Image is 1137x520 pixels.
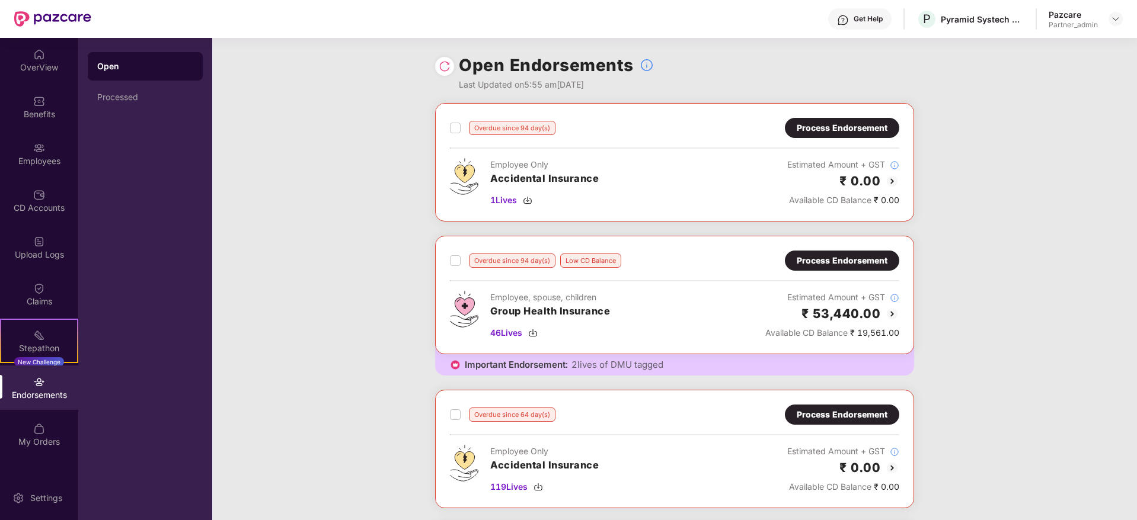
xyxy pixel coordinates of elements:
div: Estimated Amount + GST [787,158,899,171]
div: Estimated Amount + GST [765,291,899,304]
span: 1 Lives [490,194,517,207]
img: svg+xml;base64,PHN2ZyBpZD0iU2V0dGluZy0yMHgyMCIgeG1sbnM9Imh0dHA6Ly93d3cudzMub3JnLzIwMDAvc3ZnIiB3aW... [12,492,24,504]
img: svg+xml;base64,PHN2ZyBpZD0iRW5kb3JzZW1lbnRzIiB4bWxucz0iaHR0cDovL3d3dy53My5vcmcvMjAwMC9zdmciIHdpZH... [33,376,45,388]
div: ₹ 0.00 [787,480,899,493]
img: svg+xml;base64,PHN2ZyBpZD0iRHJvcGRvd24tMzJ4MzIiIHhtbG5zPSJodHRwOi8vd3d3LnczLm9yZy8yMDAwL3N2ZyIgd2... [1111,14,1120,24]
img: svg+xml;base64,PHN2ZyBpZD0iRG93bmxvYWQtMzJ4MzIiIHhtbG5zPSJodHRwOi8vd3d3LnczLm9yZy8yMDAwL3N2ZyIgd2... [534,482,543,492]
div: Overdue since 64 day(s) [469,407,555,422]
span: 119 Lives [490,480,528,493]
img: svg+xml;base64,PHN2ZyBpZD0iQmFjay0yMHgyMCIgeG1sbnM9Imh0dHA6Ly93d3cudzMub3JnLzIwMDAvc3ZnIiB3aWR0aD... [885,461,899,475]
img: svg+xml;base64,PHN2ZyB4bWxucz0iaHR0cDovL3d3dy53My5vcmcvMjAwMC9zdmciIHdpZHRoPSI0OS4zMjEiIGhlaWdodD... [450,445,478,482]
span: Available CD Balance [789,195,871,205]
div: Overdue since 94 day(s) [469,121,555,135]
span: Important Endorsement: [465,359,568,371]
img: svg+xml;base64,PHN2ZyBpZD0iSGVscC0zMngzMiIgeG1sbnM9Imh0dHA6Ly93d3cudzMub3JnLzIwMDAvc3ZnIiB3aWR0aD... [837,14,849,26]
img: svg+xml;base64,PHN2ZyB4bWxucz0iaHR0cDovL3d3dy53My5vcmcvMjAwMC9zdmciIHdpZHRoPSI0OS4zMjEiIGhlaWdodD... [450,158,478,195]
img: svg+xml;base64,PHN2ZyBpZD0iVXBsb2FkX0xvZ3MiIGRhdGEtbmFtZT0iVXBsb2FkIExvZ3MiIHhtbG5zPSJodHRwOi8vd3... [33,236,45,248]
img: svg+xml;base64,PHN2ZyBpZD0iSW5mb18tXzMyeDMyIiBkYXRhLW5hbWU9IkluZm8gLSAzMngzMiIgeG1sbnM9Imh0dHA6Ly... [640,58,654,72]
img: svg+xml;base64,PHN2ZyBpZD0iTXlfT3JkZXJzIiBkYXRhLW5hbWU9Ik15IE9yZGVycyIgeG1sbnM9Imh0dHA6Ly93d3cudz... [33,423,45,435]
img: svg+xml;base64,PHN2ZyBpZD0iQmVuZWZpdHMiIHhtbG5zPSJodHRwOi8vd3d3LnczLm9yZy8yMDAwL3N2ZyIgd2lkdGg9Ij... [33,95,45,107]
img: svg+xml;base64,PHN2ZyBpZD0iSW5mb18tXzMyeDMyIiBkYXRhLW5hbWU9IkluZm8gLSAzMngzMiIgeG1sbnM9Imh0dHA6Ly... [890,447,899,457]
div: Partner_admin [1049,20,1098,30]
span: Available CD Balance [789,482,871,492]
h3: Accidental Insurance [490,171,599,187]
div: ₹ 19,561.00 [765,326,899,339]
div: Pazcare [1049,9,1098,20]
img: svg+xml;base64,PHN2ZyBpZD0iRG93bmxvYWQtMzJ4MzIiIHhtbG5zPSJodHRwOi8vd3d3LnczLm9yZy8yMDAwL3N2ZyIgd2... [528,328,538,338]
h2: ₹ 53,440.00 [801,304,881,323]
div: Process Endorsement [797,254,887,267]
div: Processed [97,92,193,102]
img: svg+xml;base64,PHN2ZyBpZD0iRG93bmxvYWQtMzJ4MzIiIHhtbG5zPSJodHRwOi8vd3d3LnczLm9yZy8yMDAwL3N2ZyIgd2... [523,195,532,205]
img: svg+xml;base64,PHN2ZyB4bWxucz0iaHR0cDovL3d3dy53My5vcmcvMjAwMC9zdmciIHdpZHRoPSI0Ny43MTQiIGhlaWdodD... [450,291,478,328]
img: New Pazcare Logo [14,11,91,27]
img: svg+xml;base64,PHN2ZyB4bWxucz0iaHR0cDovL3d3dy53My5vcmcvMjAwMC9zdmciIHdpZHRoPSIyMSIgaGVpZ2h0PSIyMC... [33,329,45,341]
span: P [923,12,931,26]
img: svg+xml;base64,PHN2ZyBpZD0iUmVsb2FkLTMyeDMyIiB4bWxucz0iaHR0cDovL3d3dy53My5vcmcvMjAwMC9zdmciIHdpZH... [439,60,451,72]
div: Pyramid Systech Consulting Private Limited [941,14,1024,25]
h2: ₹ 0.00 [839,171,880,191]
span: 2 lives of DMU tagged [571,359,663,371]
div: Low CD Balance [560,253,621,268]
h2: ₹ 0.00 [839,458,880,477]
div: Employee, spouse, children [490,291,610,304]
img: svg+xml;base64,PHN2ZyBpZD0iQmFjay0yMHgyMCIgeG1sbnM9Imh0dHA6Ly93d3cudzMub3JnLzIwMDAvc3ZnIiB3aWR0aD... [885,174,899,188]
img: icon [449,359,461,371]
div: Process Endorsement [797,408,887,421]
div: Stepathon [1,342,77,354]
div: Get Help [854,14,883,24]
img: svg+xml;base64,PHN2ZyBpZD0iQ0RfQWNjb3VudHMiIGRhdGEtbmFtZT0iQ0QgQWNjb3VudHMiIHhtbG5zPSJodHRwOi8vd3... [33,189,45,201]
h3: Accidental Insurance [490,458,599,473]
div: New Challenge [14,357,64,367]
div: Employee Only [490,445,599,458]
img: svg+xml;base64,PHN2ZyBpZD0iSG9tZSIgeG1sbnM9Imh0dHA6Ly93d3cudzMub3JnLzIwMDAvc3ZnIiB3aWR0aD0iMjAiIG... [33,49,45,60]
img: svg+xml;base64,PHN2ZyBpZD0iRW1wbG95ZWVzIiB4bWxucz0iaHR0cDovL3d3dy53My5vcmcvMjAwMC9zdmciIHdpZHRoPS... [33,142,45,154]
div: Process Endorsement [797,121,887,134]
span: Available CD Balance [765,328,848,338]
img: svg+xml;base64,PHN2ZyBpZD0iSW5mb18tXzMyeDMyIiBkYXRhLW5hbWU9IkluZm8gLSAzMngzMiIgeG1sbnM9Imh0dHA6Ly... [890,293,899,303]
div: Employee Only [490,158,599,171]
img: svg+xml;base64,PHN2ZyBpZD0iSW5mb18tXzMyeDMyIiBkYXRhLW5hbWU9IkluZm8gLSAzMngzMiIgeG1sbnM9Imh0dHA6Ly... [890,161,899,170]
img: svg+xml;base64,PHN2ZyBpZD0iQ2xhaW0iIHhtbG5zPSJodHRwOi8vd3d3LnczLm9yZy8yMDAwL3N2ZyIgd2lkdGg9IjIwIi... [33,283,45,294]
div: Estimated Amount + GST [787,445,899,458]
div: Open [97,60,193,72]
div: ₹ 0.00 [787,194,899,207]
img: svg+xml;base64,PHN2ZyBpZD0iQmFjay0yMHgyMCIgeG1sbnM9Imh0dHA6Ly93d3cudzMub3JnLzIwMDAvc3ZnIiB3aWR0aD... [885,307,899,321]
div: Overdue since 94 day(s) [469,253,555,268]
span: 46 Lives [490,326,522,339]
h1: Open Endorsements [459,52,634,78]
div: Settings [27,492,66,504]
div: Last Updated on 5:55 am[DATE] [459,78,654,91]
h3: Group Health Insurance [490,304,610,319]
